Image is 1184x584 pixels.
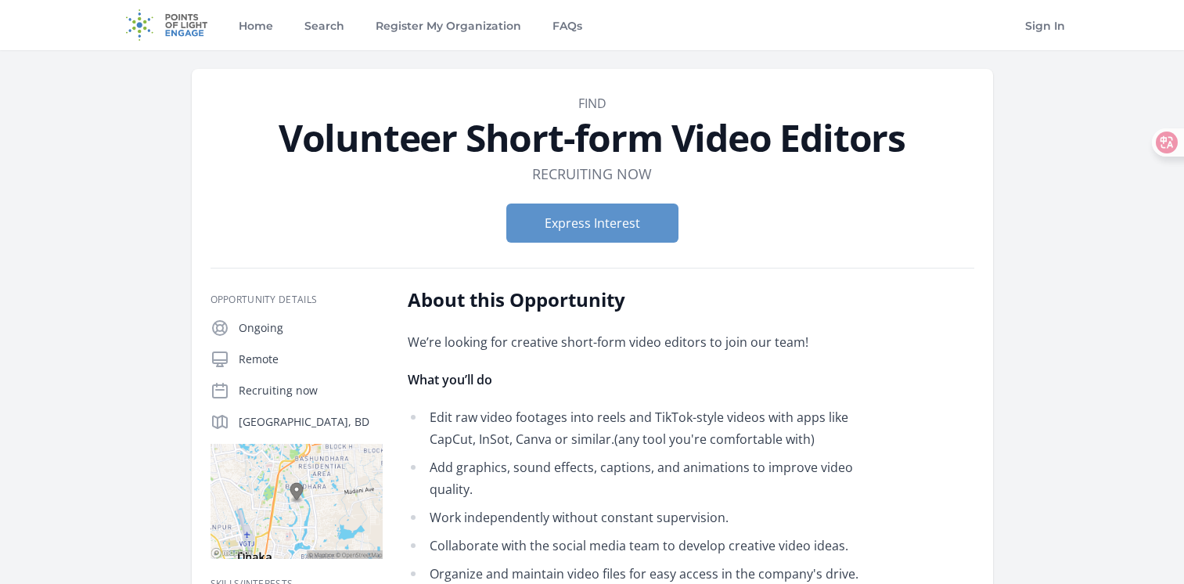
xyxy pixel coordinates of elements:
p: Remote [239,351,383,367]
li: Collaborate with the social media team to develop creative video ideas. [408,535,866,557]
strong: What you’ll do [408,371,492,388]
p: We’re looking for creative short-form video editors to join our team! [408,331,866,353]
p: Recruiting now [239,383,383,398]
a: FIND [578,95,606,112]
li: Add graphics, sound effects, captions, and animations to improve video quality. [408,456,866,500]
li: Work independently without constant supervision. [408,506,866,528]
img: Map [211,444,383,559]
p: Ongoing [239,320,383,336]
li: Edit raw video footages into reels and TikTok-style videos with apps like CapCut, InSot, Canva or... [408,406,866,450]
p: [GEOGRAPHIC_DATA], BD [239,414,383,430]
h3: Opportunity Details [211,294,383,306]
h1: Volunteer Short-form Video Editors [211,119,974,157]
h2: About this Opportunity [408,287,866,312]
button: Express Interest [506,204,678,243]
dd: Recruiting now [532,163,652,185]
